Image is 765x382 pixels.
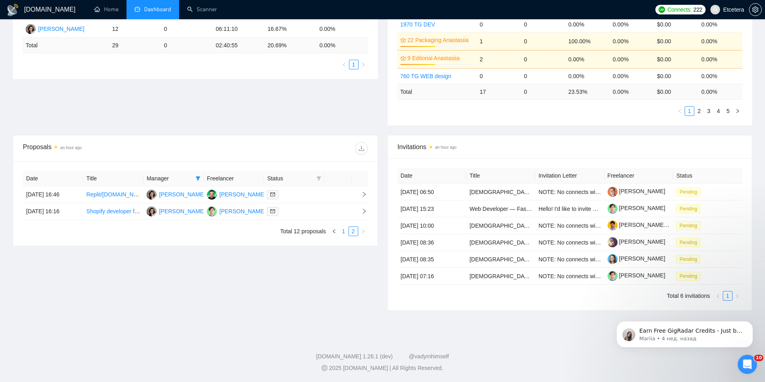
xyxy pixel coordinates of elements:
li: Previous Page [675,106,685,116]
td: Replit/Bolt.new developer - AI developer [83,186,143,203]
td: 0 [521,16,565,32]
span: dashboard [135,6,140,12]
a: DM[PERSON_NAME] [207,208,265,214]
button: right [733,106,743,116]
td: 0.00 % [698,84,743,99]
li: 5 [723,106,733,116]
span: Connects: [667,5,692,14]
td: 0 [476,16,520,32]
button: download [355,142,368,155]
button: left [713,291,723,301]
a: @vadymhimself [409,353,449,360]
td: 0 [161,21,212,38]
a: [DEMOGRAPHIC_DATA] Speakers of Tamil – Talent Bench for Future Managed Services Recording Projects [469,256,740,263]
div: [PERSON_NAME] [219,207,265,216]
a: [PERSON_NAME] [608,255,665,262]
td: 0.00% [565,50,609,68]
td: $0.00 [654,68,698,84]
a: [DEMOGRAPHIC_DATA] Speakers of Tamil – Talent Bench for Future Managed Services Recording Projects [469,273,740,279]
img: c1UoaMzKBY-GWbreaV7sVF2LUs3COLKK0XpZn8apeAot5vY1XfLaDMeTNzu3tJ2YMy [608,237,618,247]
span: Pending [676,255,700,264]
a: [PERSON_NAME] [608,205,665,211]
a: Pending [676,273,704,279]
a: Pending [676,222,704,228]
li: Next Page [359,60,368,69]
td: $0.00 [654,32,698,50]
td: 0.00% [565,16,609,32]
img: AS [207,190,217,200]
img: DM [207,206,217,216]
a: 2 [695,107,704,115]
td: [DATE] 15:23 [398,200,467,217]
a: 4 [714,107,723,115]
td: 0 [521,32,565,50]
th: Date [398,168,467,184]
td: 0.00% [610,68,654,84]
img: c1wY7m8ZWXnIubX-lpYkQz8QSQ1v5mgv5UQmPpzmho8AMWW-HeRy9TbwhmJc8l-wsG [608,254,618,264]
td: 16.67% [264,21,316,38]
span: right [735,294,740,299]
span: right [355,208,367,214]
span: Invitations [398,142,743,152]
li: Previous Page [713,291,723,301]
td: Total [397,84,477,99]
span: filter [194,172,202,184]
th: Invitation Letter [535,168,604,184]
td: Native Speakers of Tamil – Talent Bench for Future Managed Services Recording Projects [466,268,535,285]
th: Status [673,168,742,184]
span: right [735,109,740,113]
span: Pending [676,188,700,196]
span: mail [270,209,275,214]
span: left [716,294,720,299]
span: left [332,229,337,234]
span: Pending [676,272,700,281]
a: Web Developer — Fast & Replicable E-commerce Site Cloning (Shopify) — Long-Term Project [469,206,705,212]
td: 1 [476,32,520,50]
td: Native Speakers of Tamil – Talent Bench for Future Managed Services Recording Projects [466,234,535,251]
img: c13tYrjklLgqS2pDaiholVXib-GgrB5rzajeFVbCThXzSo-wfyjihEZsXX34R16gOX [608,220,618,230]
td: $0.00 [654,16,698,32]
span: Pending [676,221,700,230]
td: 100.00% [565,32,609,50]
a: [DEMOGRAPHIC_DATA] Speakers of Tamil – Talent Bench for Future Managed Services Recording Projects [469,189,740,195]
a: 9 Editorial Anastasiia [408,54,472,63]
a: [DEMOGRAPHIC_DATA] Speakers of Tamil – Talent Bench for Future Managed Services Recording Projects [469,239,740,246]
a: searchScanner [187,6,217,13]
span: crown [400,55,406,61]
button: left [339,60,349,69]
img: TT [147,206,157,216]
a: [PERSON_NAME] [608,238,665,245]
img: c1WxvaZJbEkjYskB_NLkd46d563zNhCYqpob2QYOt_ABmdev5F_TzxK5jj4umUDMAG [608,271,618,281]
li: Total 6 invitations [667,291,710,301]
th: Date [23,171,83,186]
td: 0.00% [316,21,368,38]
img: upwork-logo.png [659,6,665,13]
td: 0.00 % [316,38,368,53]
a: Pending [676,239,704,245]
span: filter [316,176,321,181]
button: right [358,226,368,236]
a: TT[PERSON_NAME] [147,208,205,214]
span: Pending [676,238,700,247]
td: 0 [521,84,565,99]
button: right [732,291,742,301]
a: 1 [349,60,358,69]
td: Total [22,38,109,53]
li: Total 12 proposals [280,226,326,236]
span: download [355,145,367,152]
a: Pending [676,256,704,262]
div: [PERSON_NAME] [159,190,205,199]
li: Previous Page [339,60,349,69]
li: Next Page [358,226,368,236]
a: Replit/[DOMAIN_NAME] developer - AI developer [86,191,210,198]
a: 3 [704,107,713,115]
span: Status [267,174,313,183]
div: [PERSON_NAME] [38,24,84,33]
th: Manager [143,171,204,186]
a: 5 [724,107,732,115]
th: Title [83,171,143,186]
img: c1WxvaZJbEkjYskB_NLkd46d563zNhCYqpob2QYOt_ABmdev5F_TzxK5jj4umUDMAG [608,204,618,214]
